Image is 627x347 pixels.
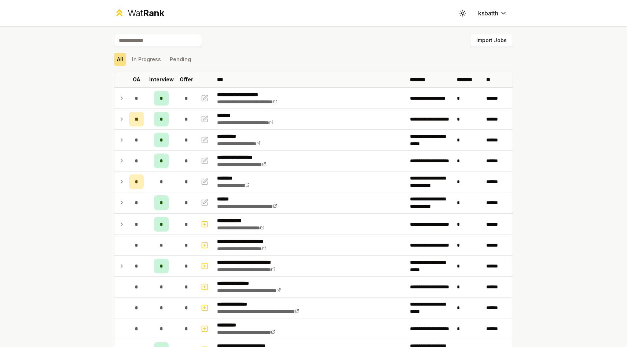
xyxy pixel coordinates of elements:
button: Import Jobs [470,34,513,47]
p: Interview [149,76,174,83]
p: Offer [180,76,193,83]
button: In Progress [129,53,164,66]
button: ksbatth [472,7,513,20]
span: ksbatth [478,9,498,18]
div: Wat [128,7,164,19]
p: OA [133,76,140,83]
span: Rank [143,8,164,18]
button: Pending [167,53,194,66]
a: WatRank [114,7,164,19]
button: All [114,53,126,66]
